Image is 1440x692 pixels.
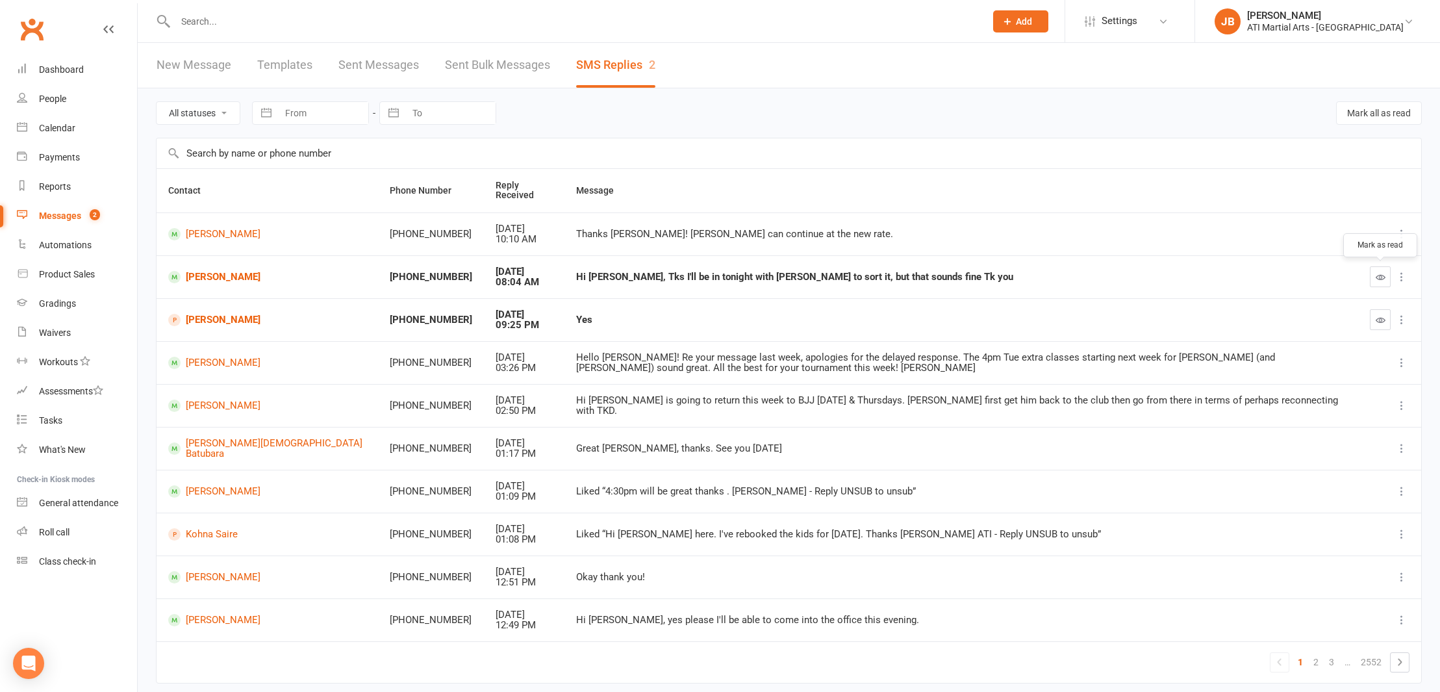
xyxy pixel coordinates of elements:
div: Gradings [39,298,76,309]
a: 1 [1293,653,1308,671]
div: Automations [39,240,92,250]
a: 2 [1308,653,1324,671]
a: [PERSON_NAME] [168,314,366,326]
span: 2 [90,209,100,220]
div: [DATE] [496,567,553,578]
div: Dashboard [39,64,84,75]
div: 02:50 PM [496,405,553,416]
div: Thanks [PERSON_NAME]! [PERSON_NAME] can continue at the new rate. [576,229,1346,240]
div: JB [1215,8,1241,34]
a: New Message [157,43,231,88]
div: Hi [PERSON_NAME], Tks I'll be in tonight with [PERSON_NAME] to sort it, but that sounds fine Tk you [576,272,1346,283]
div: 12:49 PM [496,620,553,631]
div: 12:51 PM [496,577,553,588]
div: [PHONE_NUMBER] [390,443,472,454]
a: Assessments [17,377,137,406]
input: To [405,102,496,124]
div: [PHONE_NUMBER] [390,572,472,583]
a: Gradings [17,289,137,318]
div: 08:04 AM [496,277,553,288]
a: Sent Messages [338,43,419,88]
a: General attendance kiosk mode [17,489,137,518]
div: Hi [PERSON_NAME] is going to return this week to BJJ [DATE] & Thursdays. [PERSON_NAME] first get ... [576,395,1346,416]
div: What's New [39,444,86,455]
div: 03:26 PM [496,363,553,374]
div: [DATE] [496,309,553,320]
div: Payments [39,152,80,162]
div: 01:17 PM [496,448,553,459]
input: Search... [171,12,976,31]
div: [DATE] [496,609,553,621]
button: Mark all as read [1336,101,1422,125]
div: Okay thank you! [576,572,1346,583]
a: [PERSON_NAME] [168,271,366,283]
a: Roll call [17,518,137,547]
div: [PHONE_NUMBER] [390,529,472,540]
div: [DATE] [496,438,553,449]
div: Great [PERSON_NAME], thanks. See you [DATE] [576,443,1346,454]
div: People [39,94,66,104]
a: SMS Replies2 [576,43,655,88]
th: Contact [157,169,378,212]
a: Sent Bulk Messages [445,43,550,88]
div: ATI Martial Arts - [GEOGRAPHIC_DATA] [1247,21,1404,33]
a: [PERSON_NAME] [168,228,366,240]
a: Automations [17,231,137,260]
a: Templates [257,43,312,88]
div: [PHONE_NUMBER] [390,272,472,283]
div: Class check-in [39,556,96,567]
a: [PERSON_NAME] [168,400,366,412]
div: Hi [PERSON_NAME], yes please I'll be able to come into the office this evening. [576,615,1346,626]
div: 2 [649,58,655,71]
div: 01:08 PM [496,534,553,545]
a: Waivers [17,318,137,348]
div: 01:09 PM [496,491,553,502]
th: Message [564,169,1358,212]
div: [PHONE_NUMBER] [390,615,472,626]
div: [DATE] [496,524,553,535]
div: Workouts [39,357,78,367]
button: Add [993,10,1048,32]
div: [DATE] [496,481,553,492]
div: [DATE] [496,266,553,277]
div: Messages [39,211,81,221]
div: Hello [PERSON_NAME]! Re your message last week, apologies for the delayed response. The 4pm Tue e... [576,352,1346,374]
a: Messages 2 [17,201,137,231]
a: Payments [17,143,137,172]
div: Waivers [39,327,71,338]
a: Product Sales [17,260,137,289]
a: [PERSON_NAME] [168,571,366,583]
div: Reports [39,181,71,192]
a: Calendar [17,114,137,143]
a: 2552 [1356,653,1387,671]
a: [PERSON_NAME][DEMOGRAPHIC_DATA] Batubara [168,438,366,459]
a: Reports [17,172,137,201]
div: [DATE] [496,224,553,235]
a: [PERSON_NAME] [168,357,366,369]
div: Assessments [39,386,103,396]
a: 3 [1324,653,1339,671]
div: [PHONE_NUMBER] [390,357,472,368]
div: [PHONE_NUMBER] [390,314,472,326]
a: Kohna Saire [168,528,366,541]
a: Clubworx [16,13,48,45]
div: [DATE] [496,395,553,406]
a: Dashboard [17,55,137,84]
input: Search by name or phone number [157,138,1421,168]
a: Class kiosk mode [17,547,137,576]
div: [PERSON_NAME] [1247,10,1404,21]
div: [PHONE_NUMBER] [390,229,472,240]
div: Tasks [39,415,62,426]
a: [PERSON_NAME] [168,614,366,626]
a: … [1339,653,1356,671]
div: Product Sales [39,269,95,279]
div: Liked “4:30pm will be great thanks . [PERSON_NAME] - Reply UNSUB to unsub” [576,486,1346,497]
input: From [278,102,368,124]
div: [PHONE_NUMBER] [390,486,472,497]
th: Phone Number [378,169,484,212]
a: People [17,84,137,114]
div: Calendar [39,123,75,133]
div: Yes [576,314,1346,326]
div: Liked “Hi [PERSON_NAME] here. I've rebooked the kids for [DATE]. Thanks [PERSON_NAME] ATI - Reply... [576,529,1346,540]
div: 10:10 AM [496,234,553,245]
